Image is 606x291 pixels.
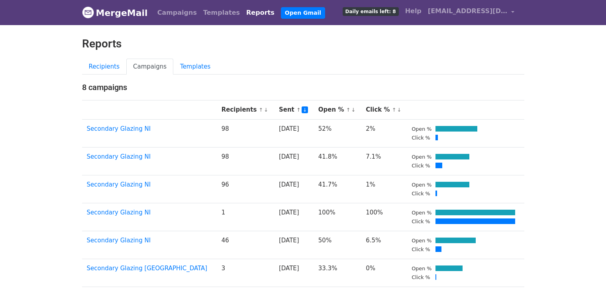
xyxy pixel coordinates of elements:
td: [DATE] [274,259,314,287]
a: Secondary Glazing [GEOGRAPHIC_DATA] [87,265,208,272]
a: Open Gmail [281,7,325,19]
td: 52% [314,119,361,147]
a: ↓ [397,107,402,113]
small: Click % [412,246,430,252]
small: Open % [412,126,431,132]
td: [DATE] [274,147,314,175]
td: 46 [217,231,274,259]
small: Click % [412,218,430,224]
td: 3 [217,259,274,287]
a: ↓ [264,107,268,113]
td: 96 [217,175,274,203]
a: ↑ [259,107,263,113]
img: MergeMail logo [82,6,94,18]
th: Recipients [217,100,274,120]
td: 6.5% [361,231,407,259]
a: Secondary Glazing NI [87,209,151,216]
td: 2% [361,119,407,147]
a: Recipients [82,59,127,75]
a: ↓ [302,106,308,113]
small: Open % [412,154,431,160]
a: [EMAIL_ADDRESS][DOMAIN_NAME] [425,3,518,22]
span: Daily emails left: 8 [343,7,399,16]
td: 41.8% [314,147,361,175]
small: Click % [412,274,430,280]
a: Templates [173,59,217,75]
td: 41.7% [314,175,361,203]
a: Templates [200,5,243,21]
small: Click % [412,163,430,169]
a: MergeMail [82,4,148,21]
th: Open % [314,100,361,120]
td: 33.3% [314,259,361,287]
td: 50% [314,231,361,259]
td: 0% [361,259,407,287]
td: [DATE] [274,175,314,203]
a: ↓ [351,107,355,113]
a: Reports [243,5,278,21]
td: [DATE] [274,119,314,147]
a: Secondary Glazing NI [87,237,151,244]
a: Secondary Glazing NI [87,181,151,188]
h4: 8 campaigns [82,83,524,92]
td: 1% [361,175,407,203]
h2: Reports [82,37,524,51]
td: 7.1% [361,147,407,175]
a: Secondary Glazing NI [87,153,151,160]
td: 100% [314,203,361,231]
a: ↑ [296,107,301,113]
a: ↑ [392,107,396,113]
a: Campaigns [126,59,173,75]
span: [EMAIL_ADDRESS][DOMAIN_NAME] [428,6,508,16]
small: Open % [412,265,431,271]
a: Daily emails left: 8 [339,3,402,19]
a: Secondary Glazing NI [87,125,151,132]
a: Help [402,3,425,19]
th: Click % [361,100,407,120]
small: Open % [412,210,431,216]
td: [DATE] [274,231,314,259]
td: 98 [217,119,274,147]
a: ↑ [346,107,351,113]
td: 98 [217,147,274,175]
a: Campaigns [154,5,200,21]
small: Click % [412,191,430,197]
small: Click % [412,135,430,141]
td: 100% [361,203,407,231]
th: Sent [274,100,314,120]
td: [DATE] [274,203,314,231]
td: 1 [217,203,274,231]
small: Open % [412,238,431,244]
small: Open % [412,182,431,188]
